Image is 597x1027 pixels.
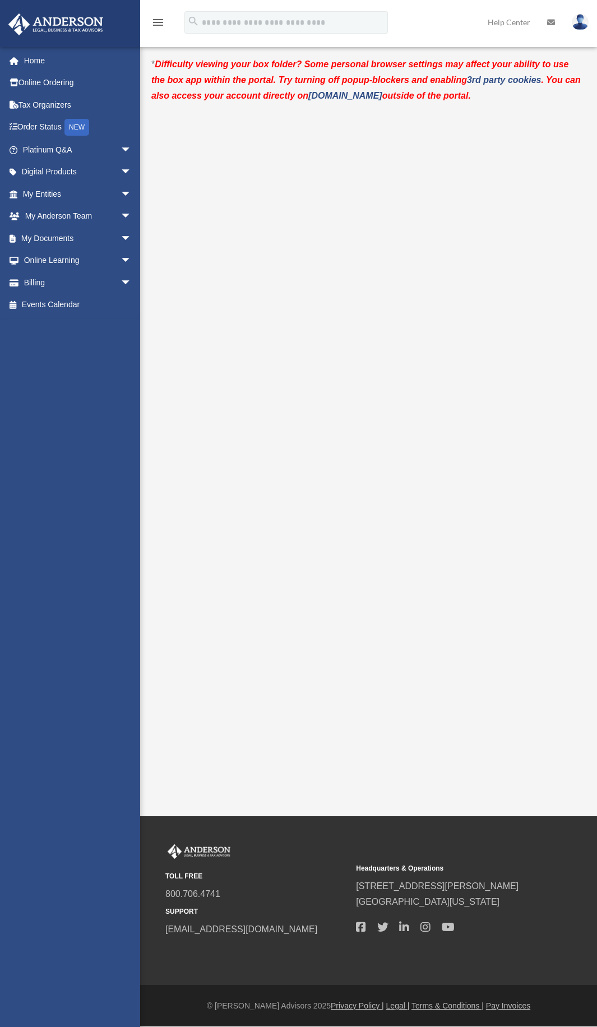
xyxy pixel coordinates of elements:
[8,161,149,183] a: Digital Productsarrow_drop_down
[8,72,149,94] a: Online Ordering
[151,59,581,100] strong: Difficulty viewing your box folder? Some personal browser settings may affect your ability to use...
[8,249,149,272] a: Online Learningarrow_drop_down
[572,14,589,30] img: User Pic
[8,227,149,249] a: My Documentsarrow_drop_down
[165,924,317,934] a: [EMAIL_ADDRESS][DOMAIN_NAME]
[356,897,499,906] a: [GEOGRAPHIC_DATA][US_STATE]
[121,249,143,272] span: arrow_drop_down
[331,1001,384,1010] a: Privacy Policy |
[165,889,220,899] a: 800.706.4741
[151,20,165,29] a: menu
[5,13,107,35] img: Anderson Advisors Platinum Portal
[8,205,149,228] a: My Anderson Teamarrow_drop_down
[121,227,143,250] span: arrow_drop_down
[8,49,149,72] a: Home
[121,138,143,161] span: arrow_drop_down
[165,844,233,859] img: Anderson Advisors Platinum Portal
[356,881,519,891] a: [STREET_ADDRESS][PERSON_NAME]
[8,183,149,205] a: My Entitiesarrow_drop_down
[356,863,539,875] small: Headquarters & Operations
[8,138,149,161] a: Platinum Q&Aarrow_drop_down
[165,906,348,918] small: SUPPORT
[386,1001,410,1010] a: Legal |
[308,91,382,100] a: [DOMAIN_NAME]
[121,161,143,184] span: arrow_drop_down
[151,16,165,29] i: menu
[411,1001,484,1010] a: Terms & Conditions |
[8,94,149,116] a: Tax Organizers
[8,294,149,316] a: Events Calendar
[467,75,542,85] a: 3rd party cookies
[8,271,149,294] a: Billingarrow_drop_down
[187,15,200,27] i: search
[121,183,143,206] span: arrow_drop_down
[140,999,597,1013] div: © [PERSON_NAME] Advisors 2025
[8,116,149,139] a: Order StatusNEW
[486,1001,530,1010] a: Pay Invoices
[121,205,143,228] span: arrow_drop_down
[121,271,143,294] span: arrow_drop_down
[165,871,348,882] small: TOLL FREE
[64,119,89,136] div: NEW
